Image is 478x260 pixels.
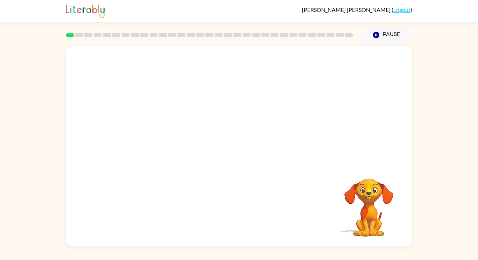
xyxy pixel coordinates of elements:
div: ( ) [302,6,412,13]
a: Logout [393,6,410,13]
video: Your browser must support playing .mp4 files to use Literably. Please try using another browser. [334,168,404,238]
button: Pause [361,27,412,43]
img: Literably [66,3,105,18]
span: [PERSON_NAME] [PERSON_NAME] [302,6,392,13]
